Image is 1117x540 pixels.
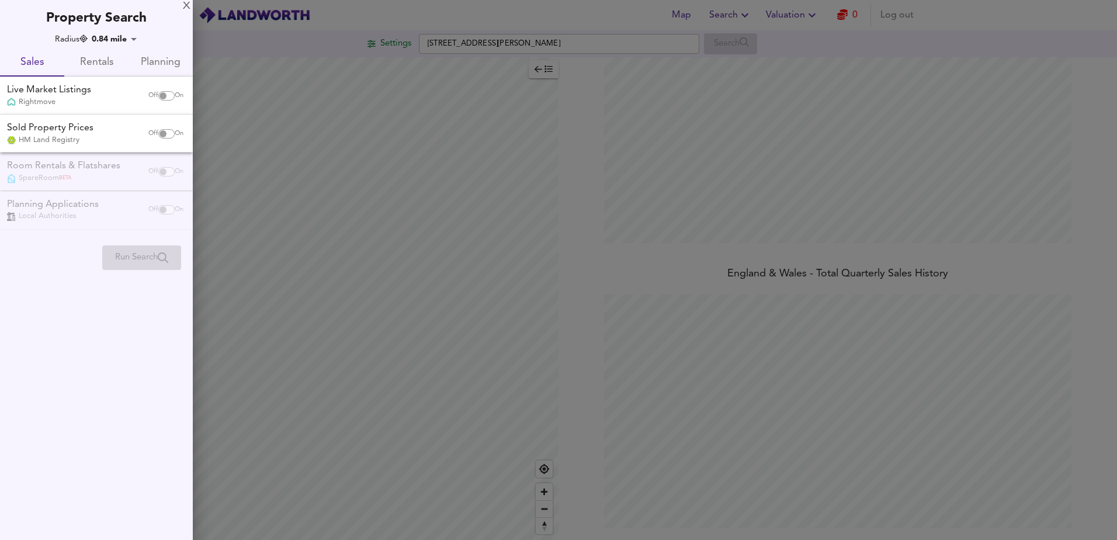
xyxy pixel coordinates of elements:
[148,91,158,101] span: Off
[7,54,57,72] span: Sales
[183,2,190,11] div: X
[7,122,93,135] div: Sold Property Prices
[7,97,91,108] div: Rightmove
[7,84,91,97] div: Live Market Listings
[88,33,141,45] div: 0.84 mile
[175,91,183,101] span: On
[7,135,93,146] div: HM Land Registry
[71,54,122,72] span: Rentals
[102,245,181,270] div: Please enable at least one data source to run a search
[136,54,186,72] span: Planning
[148,129,158,139] span: Off
[7,136,16,144] img: Land Registry
[7,98,16,108] img: Rightmove
[175,129,183,139] span: On
[55,33,88,45] div: Radius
